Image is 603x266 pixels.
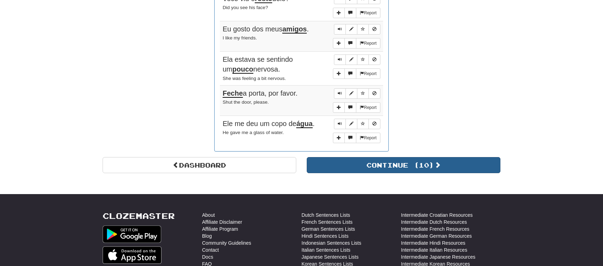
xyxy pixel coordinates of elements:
a: German Sentences Lists [301,226,355,232]
div: More sentence controls [333,8,380,18]
a: Intermediate Japanese Resources [401,253,475,260]
button: Toggle favorite [357,24,369,35]
button: Edit sentence [345,88,357,99]
a: Intermediate Italian Resources [401,246,467,253]
button: Edit sentence [345,54,357,65]
a: Affiliate Program [202,226,238,232]
button: Toggle favorite [357,88,369,99]
a: Intermediate Dutch Resources [401,219,467,226]
u: Feche [223,89,243,98]
small: She was feeling a bit nervous. [223,76,286,81]
button: Report [356,38,380,49]
button: Report [356,8,380,18]
button: Add sentence to collection [333,38,345,49]
button: Toggle ignore [368,88,380,99]
div: Sentence controls [334,119,380,129]
a: Contact [202,246,219,253]
a: Intermediate Croatian Resources [401,212,472,219]
button: Add sentence to collection [333,8,345,18]
button: Toggle favorite [357,54,369,65]
button: Add sentence to collection [333,133,345,143]
a: Dashboard [103,157,296,173]
span: Eu gosto dos meus . [223,25,309,34]
button: Toggle ignore [368,24,380,35]
button: Toggle ignore [368,119,380,129]
small: I like my friends. [223,35,257,40]
button: Toggle ignore [368,54,380,65]
div: More sentence controls [333,68,380,79]
a: Intermediate Hindi Resources [401,239,465,246]
div: More sentence controls [333,38,380,49]
a: About [202,212,215,219]
a: Docs [202,253,213,260]
a: Intermediate German Resources [401,232,472,239]
u: pouco [232,65,253,74]
a: Hindi Sentences Lists [301,232,349,239]
a: Indonesian Sentences Lists [301,239,361,246]
span: Ela estava se sentindo um nervosa. [223,56,293,74]
button: Toggle favorite [357,119,369,129]
a: French Sentences Lists [301,219,352,226]
button: Play sentence audio [334,24,346,35]
small: Did you see his face? [223,5,268,10]
u: água [296,120,313,128]
div: More sentence controls [333,133,380,143]
button: Report [356,133,380,143]
a: Italian Sentences Lists [301,246,350,253]
button: Add sentence to collection [333,68,345,79]
img: Get it on App Store [103,246,162,264]
button: Edit sentence [345,24,357,35]
button: Edit sentence [345,119,357,129]
small: Shut the door, please. [223,99,269,105]
span: Ele me deu um copo de . [223,120,315,128]
a: Dutch Sentences Lists [301,212,350,219]
a: Japanese Sentences Lists [301,253,358,260]
button: Play sentence audio [334,119,346,129]
a: Clozemaster [103,212,175,220]
button: Report [356,68,380,79]
img: Get it on Google Play [103,226,161,243]
a: Community Guidelines [202,239,251,246]
div: More sentence controls [333,102,380,113]
div: Sentence controls [334,24,380,35]
button: Play sentence audio [334,54,346,65]
button: Report [356,102,380,113]
button: Play sentence audio [334,88,346,99]
u: amigos [282,25,307,34]
div: Sentence controls [334,54,380,65]
div: Sentence controls [334,88,380,99]
a: Intermediate French Resources [401,226,469,232]
a: Affiliate Disclaimer [202,219,242,226]
button: Add sentence to collection [333,102,345,113]
a: Blog [202,232,212,239]
small: He gave me a glass of water. [223,130,284,135]
span: a porta, por favor. [223,89,298,98]
button: Continue (10) [307,157,500,173]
